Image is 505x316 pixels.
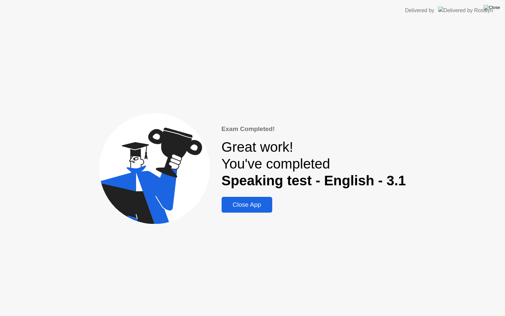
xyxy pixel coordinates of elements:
b: Speaking test - English - 3.1 [222,173,406,188]
img: Close [484,5,500,10]
button: Close App [222,197,273,213]
img: Delivered by Rosalyn [438,7,493,14]
div: Exam Completed! [222,124,406,134]
div: Delivered by [405,7,434,14]
div: Close App [224,201,271,208]
div: Great work! You've completed [222,139,406,189]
